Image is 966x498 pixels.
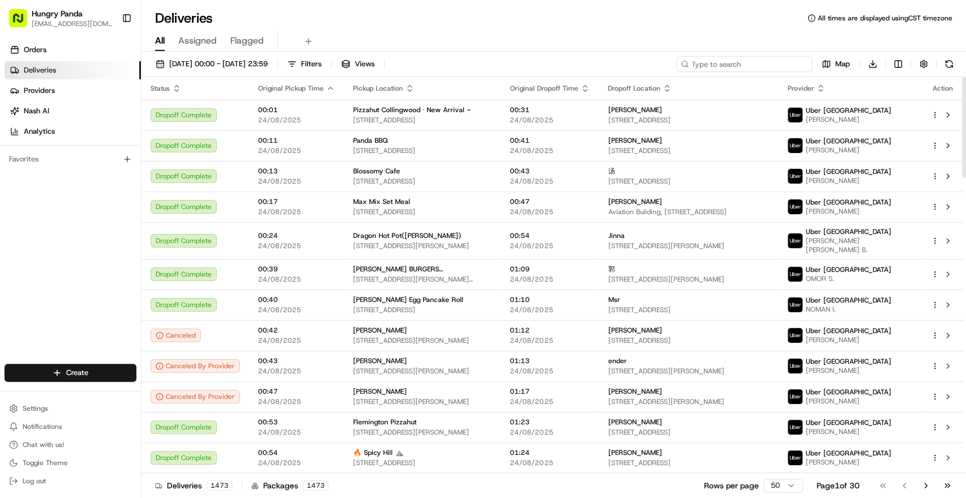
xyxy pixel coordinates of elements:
[24,86,55,96] span: Providers
[5,437,136,453] button: Chat with us!
[7,249,91,269] a: 📗Knowledge Base
[510,295,590,304] span: 01:10
[24,126,55,137] span: Analytics
[5,364,136,382] button: Create
[258,275,335,284] span: 24/08/2025
[510,197,590,206] span: 00:47
[11,11,34,34] img: Nash
[353,84,403,93] span: Pickup Location
[80,280,137,290] a: Powered byPylon
[835,59,850,69] span: Map
[608,418,662,427] span: [PERSON_NAME]
[805,326,891,335] span: Uber [GEOGRAPHIC_DATA]
[353,136,388,145] span: Panda BBQ
[510,136,590,145] span: 00:41
[608,231,624,240] span: Jinna
[608,305,769,314] span: [STREET_ADDRESS]
[5,150,136,168] div: Favorites
[608,367,769,376] span: [STREET_ADDRESS][PERSON_NAME]
[258,336,335,345] span: 24/08/2025
[258,231,335,240] span: 00:24
[155,480,233,491] div: Deliveries
[805,366,891,375] span: [PERSON_NAME]
[96,254,105,263] div: 💻
[353,397,492,406] span: [STREET_ADDRESS][PERSON_NAME]
[258,116,335,125] span: 24/08/2025
[787,84,814,93] span: Provider
[931,84,955,93] div: Action
[510,241,590,250] span: 24/08/2025
[608,167,615,176] span: 汤
[510,231,590,240] span: 00:54
[608,448,662,457] span: [PERSON_NAME]
[258,105,335,114] span: 00:01
[353,387,407,396] span: [PERSON_NAME]
[353,275,492,284] span: [STREET_ADDRESS][PERSON_NAME][PERSON_NAME]
[5,41,141,59] a: Orders
[258,177,335,186] span: 24/08/2025
[805,236,913,254] span: [PERSON_NAME] [PERSON_NAME] B.
[608,105,662,114] span: [PERSON_NAME]
[353,207,492,216] span: [STREET_ADDRESS]
[788,297,802,312] img: uber-new-logo.jpeg
[24,106,49,116] span: Nash AI
[258,207,335,216] span: 24/08/2025
[788,169,802,184] img: uber-new-logo.jpeg
[258,326,335,335] span: 00:42
[805,357,891,366] span: Uber [GEOGRAPHIC_DATA]
[805,274,891,283] span: OMOR S.
[805,167,891,176] span: Uber [GEOGRAPHIC_DATA]
[151,329,201,342] div: Canceled
[510,116,590,125] span: 24/08/2025
[11,108,32,129] img: 1736555255976-a54dd68f-1ca7-489b-9aae-adbdc363a1c4
[169,59,268,69] span: [DATE] 00:00 - [DATE] 23:59
[251,480,329,491] div: Packages
[510,448,590,457] span: 01:24
[510,418,590,427] span: 01:23
[5,455,136,471] button: Toggle Theme
[788,389,802,404] img: uber-new-logo.jpeg
[510,265,590,274] span: 01:09
[510,167,590,176] span: 00:43
[608,116,769,125] span: [STREET_ADDRESS]
[510,305,590,314] span: 24/08/2025
[788,420,802,435] img: uber-new-logo.jpeg
[355,59,375,69] span: Views
[510,387,590,396] span: 01:17
[5,61,141,79] a: Deliveries
[788,108,802,122] img: uber-new-logo.jpeg
[258,265,335,274] span: 00:39
[608,326,662,335] span: [PERSON_NAME]
[151,56,273,72] button: [DATE] 00:00 - [DATE] 23:59
[258,367,335,376] span: 24/08/2025
[676,56,812,72] input: Type to search
[258,305,335,314] span: 24/08/2025
[353,367,492,376] span: [STREET_ADDRESS][PERSON_NAME]
[805,265,891,274] span: Uber [GEOGRAPHIC_DATA]
[788,450,802,465] img: uber-new-logo.jpeg
[11,45,206,63] p: Welcome 👋
[151,390,240,403] div: Canceled By Provider
[353,326,407,335] span: [PERSON_NAME]
[5,473,136,489] button: Log out
[353,265,492,274] span: [PERSON_NAME] BURGERS [PERSON_NAME]
[66,368,88,378] span: Create
[230,34,264,48] span: Flagged
[35,176,92,185] span: [PERSON_NAME]
[24,108,44,129] img: 1753817452368-0c19585d-7be3-40d9-9a41-2dc781b3d1eb
[353,146,492,155] span: [STREET_ADDRESS]
[151,359,240,373] div: Canceled By Provider
[805,115,891,124] span: [PERSON_NAME]
[805,397,891,406] span: [PERSON_NAME]
[608,428,769,437] span: [STREET_ADDRESS]
[788,138,802,153] img: uber-new-logo.jpeg
[788,328,802,343] img: uber-new-logo.jpeg
[805,176,891,185] span: [PERSON_NAME]
[11,165,29,183] img: Bea Lacdao
[258,241,335,250] span: 24/08/2025
[608,275,769,284] span: [STREET_ADDRESS][PERSON_NAME]
[805,388,891,397] span: Uber [GEOGRAPHIC_DATA]
[510,207,590,216] span: 24/08/2025
[805,146,891,155] span: [PERSON_NAME]
[23,253,87,265] span: Knowledge Base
